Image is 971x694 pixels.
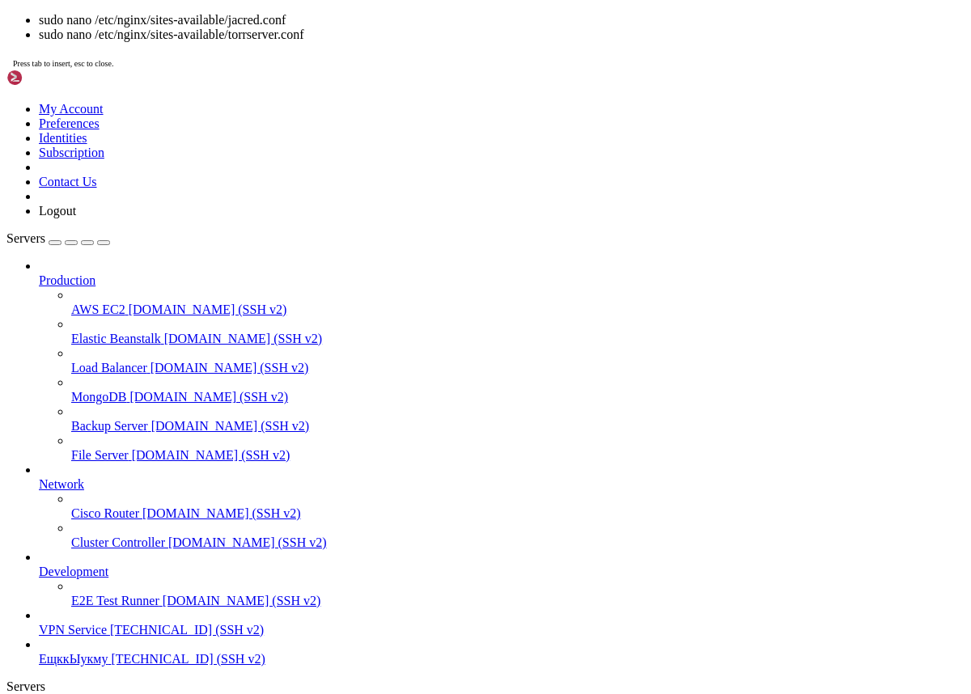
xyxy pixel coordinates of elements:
span: Started [123,504,168,517]
x-row: root@project:/opt/jacred# cd /opt/jacred [6,437,760,451]
span: MongoDB [71,390,126,404]
span: Network [39,477,84,491]
x-row: grep: /vol/config/init.conf: No such file or directory [6,410,760,424]
a: Contact Us [39,175,97,188]
x-row: jq --arg k "$KEY" ".apikey=\$k" /vol/config/init.conf > /vol/config/[DOMAIN_NAME] && mv /vol/conf... [6,343,760,357]
li: MongoDB [DOMAIN_NAME] (SSH v2) [71,375,965,404]
span: [DOMAIN_NAME] (SSH v2) [142,506,301,520]
li: Load Balancer [DOMAIN_NAME] (SSH v2) [71,346,965,375]
x-row: 4: "apikey": "", [6,531,760,544]
a: MongoDB [DOMAIN_NAME] (SSH v2) [71,390,965,404]
x-row: curl -s "[URL][TECHNICAL_ID]" | head -c 600; echo [6,87,760,101]
li: sudo nano /etc/nginx/sites-available/jacred.conf [39,13,965,28]
span: [+] Restarting 1/1 [6,491,123,504]
x-row: root@project:/opt/jacred# sudo docker exec -it jacred grep -n '"apikey"' /app/config/init.conf [6,518,760,531]
x-row: ' [6,383,760,397]
span: Development [39,565,108,578]
x-row: root@project:/opt/jacred# sudo nginx -t && sudo systemctl reload nginx [6,222,760,235]
x-row: nginx: the configuration file /etc/nginx/nginx.conf syntax is ok [6,235,760,249]
x-row: KEY="welcome184" [6,6,760,20]
span: ЕщккЫукму [39,652,108,666]
x-row: root@project:/opt/jacred# sudo nano /etc/nginx/sites-available/jacred.conf [6,208,760,222]
a: Backup Server [DOMAIN_NAME] (SSH v2) [71,419,965,434]
a: Network [39,477,965,492]
li: File Server [DOMAIN_NAME] (SSH v2) [71,434,965,463]
span: WARN [6,463,32,476]
x-row: apk add --no-cache jq >/dev/null [6,329,760,343]
span: AWS EC2 [71,303,125,316]
span: # ПРАВИЛЬНЫЙ путь внутри тома: /vol/config/init.conf [6,303,343,315]
li: E2E Test Runner [DOMAIN_NAME] (SSH v2) [71,579,965,608]
a: ЕщккЫукму [TECHNICAL_ID] (SSH v2) [39,652,965,666]
x-row: sh: can't create /vol/config/[DOMAIN_NAME]: nonexistent directory [6,396,760,410]
a: E2E Test Runner [DOMAIN_NAME] (SSH v2) [71,594,965,608]
x-row: Container jacred [6,504,760,518]
li: sudo nano /etc/nginx/sites-available/torrserver.conf [39,28,965,42]
x-row: to avoid potential confusion [6,477,760,491]
x-row: Set apikey to: welcome184 [6,423,760,437]
x-row: HTTP/1.1 502 Bad Gateway [6,181,760,195]
a: AWS EC2 [DOMAIN_NAME] (SSH v2) [71,303,965,317]
span: [DOMAIN_NAME] (SSH v2) [163,594,321,607]
a: Identities [39,131,87,145]
span: File Server [71,448,129,462]
a: VPN Service [TECHNICAL_ID] (SSH v2) [39,623,965,637]
x-row: curl -sI "[URL][TECHNICAL_ID]" | head -n1 [6,33,760,47]
span: [DOMAIN_NAME] (SSH v2) [129,303,287,316]
div: Servers [6,679,965,694]
x-row: curl -sI "[URL][DOMAIN_NAME]" | head -n1 [6,47,760,61]
li: ЕщккЫукму [TECHNICAL_ID] (SSH v2) [39,637,965,666]
x-row: sudo docker compose restart [6,451,760,464]
span: [DOMAIN_NAME] (SSH v2) [132,448,290,462]
span: [+] Restarting 1/1 [6,154,123,167]
a: Logout [39,204,76,218]
span: Production [39,273,95,287]
x-row: [0000] /opt/jacred/compose.yaml: the attribute `version` is obsolete, it will be ignored, please ... [6,463,760,477]
x-row: [0000] /opt/jacred/compose.yaml: the attribute `version` is obsolete, it will be ignored, please ... [6,128,760,142]
li: Network [39,463,965,550]
span: Load Balancer [71,361,147,375]
span: Cisco Router [71,506,139,520]
x-row: Set apikey to: welcome184 [6,100,760,114]
x-row: curl -sI "[URL][TECHNICAL_ID]" | head -n1 [6,20,760,34]
x-row: /config/init.conf [6,356,760,370]
li: Cluster Controller [DOMAIN_NAME] (SSH v2) [71,521,965,550]
span: ✔ [13,504,19,517]
span: Elastic Beanstalk [71,332,161,345]
img: Shellngn [6,70,100,86]
a: Elastic Beanstalk [DOMAIN_NAME] (SSH v2) [71,332,965,346]
span: [DOMAIN_NAME] (SSH v2) [164,332,323,345]
span: WARN [6,128,32,141]
div: (35, 42) [245,572,252,586]
span: [TECHNICAL_ID] (SSH v2) [112,652,265,666]
span: ✔ [13,168,19,181]
a: Development [39,565,965,579]
a: Preferences [39,116,100,130]
x-row: root@project:/opt/jacred# sudo /app/config/init.conf [6,544,760,558]
li: Development [39,550,965,608]
a: Subscription [39,146,104,159]
span: [DOMAIN_NAME] (SSH v2) [168,535,327,549]
x-row: root@project:/opt/jacred# sudo nano [6,571,760,585]
a: Cluster Controller [DOMAIN_NAME] (SSH v2) [71,535,965,550]
a: Servers [6,231,110,245]
span: # (опционально) Посмотреть кусочек ответа [6,74,272,87]
x-row: sudo docker run --rm -e KEY="$KEY" -v jacred-config:/vol alpine sh -lc ' [6,315,760,329]
span: E2E Test Runner [71,594,159,607]
x-row: root@project:/opt/jacred# KEY="welcome184" [6,276,760,290]
span: Press tab to insert, esc to close. [13,59,113,68]
span: VPN Service [39,623,107,637]
a: File Server [DOMAIN_NAME] (SSH v2) [71,448,965,463]
span: 0.8s [667,168,693,181]
x-row: sudo: /app/config/init.conf: command not found [6,558,760,572]
span: [DOMAIN_NAME] (SSH v2) [129,390,288,404]
x-row: echo "Set apikey to: $KEY"; grep -n "\"apikey\"" /vol/config/init.conf [6,370,760,383]
li: Production [39,259,965,463]
x-row: to avoid potential confusion [6,141,760,154]
li: Backup Server [DOMAIN_NAME] (SSH v2) [71,404,965,434]
li: Cisco Router [DOMAIN_NAME] (SSH v2) [71,492,965,521]
a: Cisco Router [DOMAIN_NAME] (SSH v2) [71,506,965,521]
span: [DOMAIN_NAME] (SSH v2) [151,419,310,433]
x-row: Container jacred [6,168,760,182]
x-row: root@project:/opt/jacred# sudo nano /etc/nginx/sites-available/jacred.conf [6,262,760,276]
